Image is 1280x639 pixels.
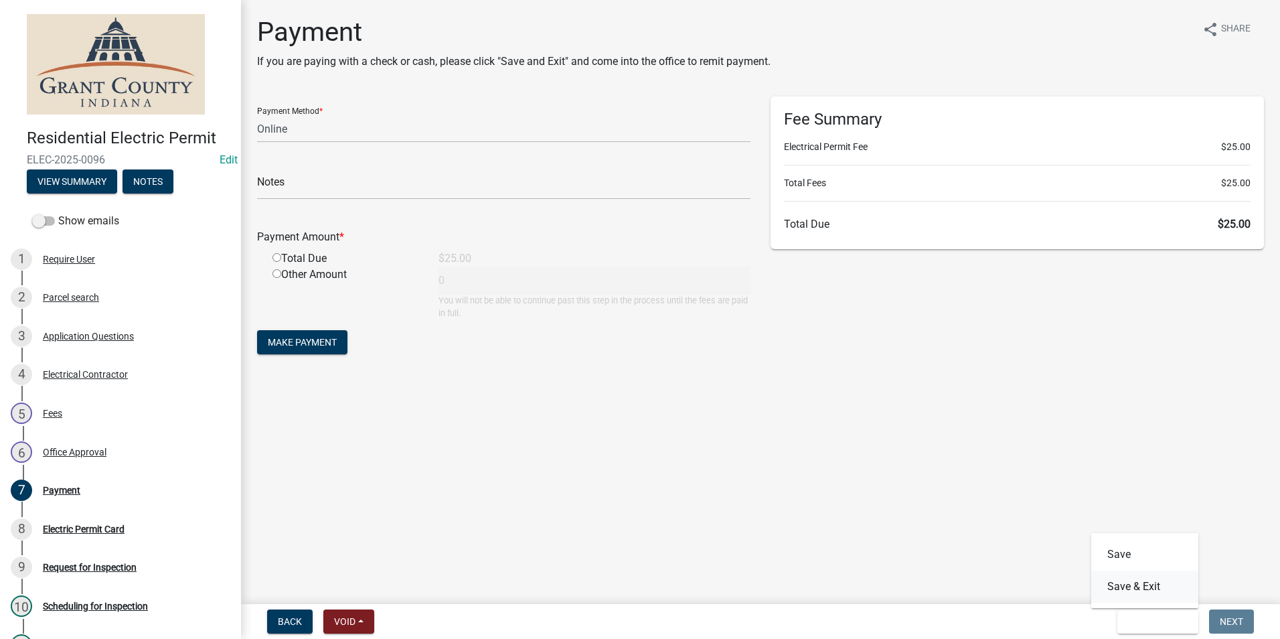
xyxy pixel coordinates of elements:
button: shareShare [1192,16,1261,42]
div: Save & Exit [1091,533,1198,608]
div: 10 [11,595,32,617]
div: 7 [11,480,32,501]
div: 9 [11,557,32,578]
wm-modal-confirm: Notes [123,177,173,188]
div: Application Questions [43,332,134,341]
span: $25.00 [1221,140,1251,154]
span: Void [334,616,355,627]
div: Request for Inspection [43,563,137,572]
div: 1 [11,248,32,270]
div: Total Due [262,251,428,267]
i: share [1202,21,1218,38]
span: Next [1220,616,1243,627]
button: Make Payment [257,330,347,354]
button: Notes [123,169,173,194]
label: Show emails [32,213,119,229]
h6: Total Due [784,218,1251,230]
wm-modal-confirm: Edit Application Number [220,153,238,166]
button: Save & Exit [1117,610,1198,634]
div: Electrical Contractor [43,370,128,379]
div: 5 [11,403,32,424]
li: Electrical Permit Fee [784,140,1251,154]
div: 2 [11,287,32,308]
li: Total Fees [784,176,1251,190]
span: Make Payment [268,337,337,348]
div: Payment [43,486,80,495]
button: Save [1091,539,1198,571]
button: Void [323,610,374,634]
span: ELEC-2025-0096 [27,153,214,166]
div: 3 [11,326,32,347]
button: View Summary [27,169,117,194]
div: Require User [43,255,95,264]
button: Next [1209,610,1254,634]
span: Save & Exit [1128,616,1180,627]
div: 8 [11,518,32,540]
div: 6 [11,441,32,463]
div: Electric Permit Card [43,524,125,534]
h6: Fee Summary [784,110,1251,129]
button: Back [267,610,313,634]
span: $25.00 [1218,218,1251,230]
p: If you are paying with a check or cash, please click "Save and Exit" and come into the office to ... [257,54,771,70]
span: Back [278,616,302,627]
div: 4 [11,364,32,385]
div: Payment Amount [247,229,761,245]
div: Other Amount [262,267,428,319]
div: Parcel search [43,293,99,302]
span: Share [1221,21,1251,38]
div: Office Approval [43,447,106,457]
h4: Residential Electric Permit [27,129,230,148]
h1: Payment [257,16,771,48]
span: $25.00 [1221,176,1251,190]
img: Grant County, Indiana [27,14,205,115]
button: Save & Exit [1091,571,1198,603]
div: Fees [43,409,62,418]
a: Edit [220,153,238,166]
wm-modal-confirm: Summary [27,177,117,188]
div: Scheduling for Inspection [43,601,148,611]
